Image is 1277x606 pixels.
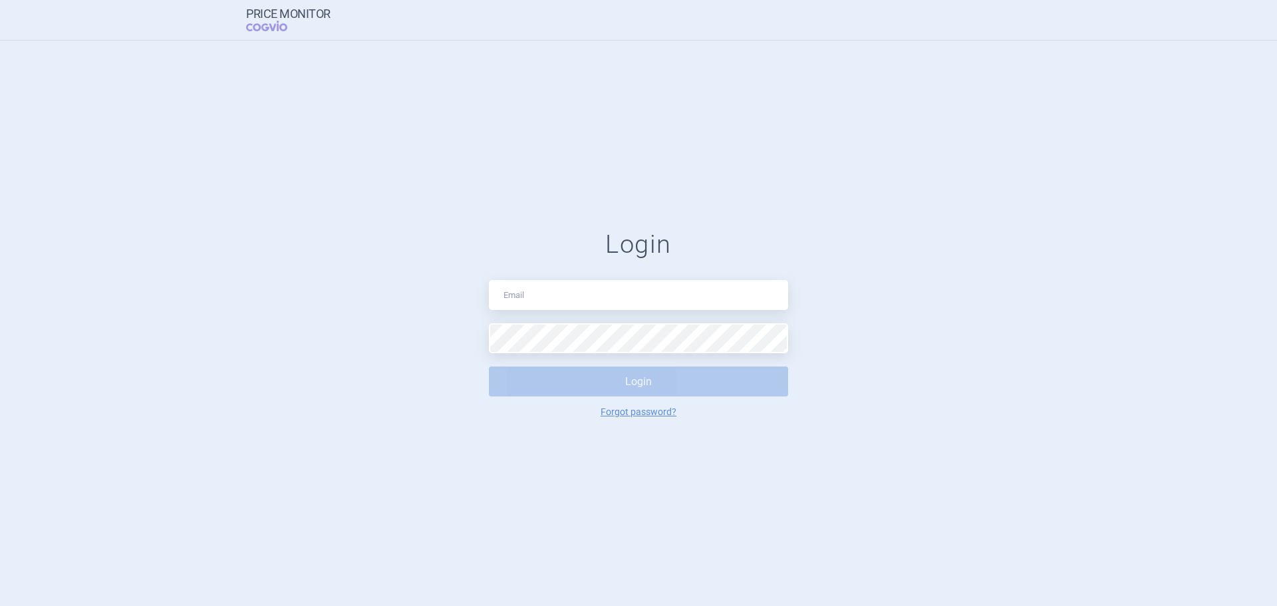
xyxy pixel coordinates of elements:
span: COGVIO [246,21,306,31]
strong: Price Monitor [246,7,331,21]
h1: Login [489,229,788,260]
a: Forgot password? [601,407,676,416]
input: Email [489,280,788,310]
a: Price MonitorCOGVIO [246,7,331,33]
button: Login [489,367,788,396]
